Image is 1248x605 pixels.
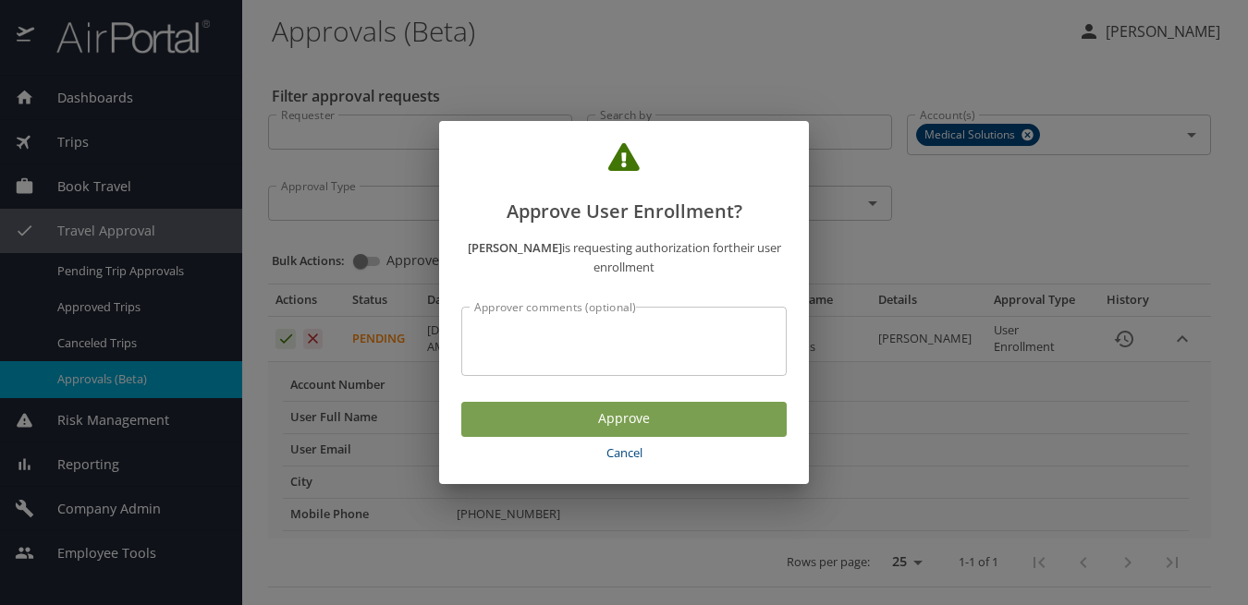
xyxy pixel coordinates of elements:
[461,402,787,438] button: Approve
[461,437,787,469] button: Cancel
[469,442,779,464] span: Cancel
[468,239,562,256] strong: [PERSON_NAME]
[461,238,787,277] p: is requesting authorization for their user enrollment
[476,407,772,430] span: Approve
[461,143,787,226] h2: Approve User Enrollment?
